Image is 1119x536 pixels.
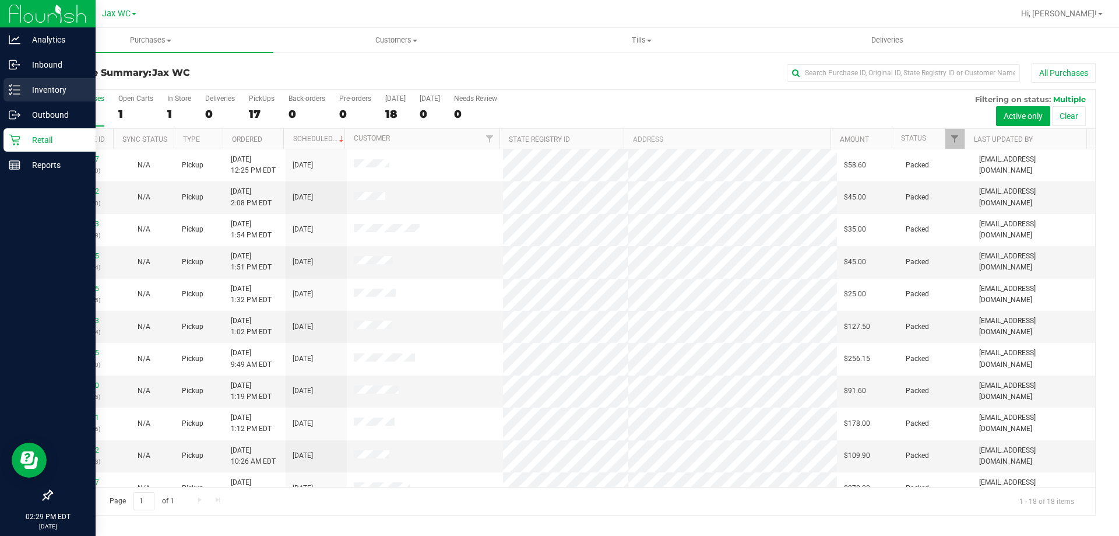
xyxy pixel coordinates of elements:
[293,386,313,397] span: [DATE]
[138,418,150,429] button: N/A
[231,348,272,370] span: [DATE] 9:49 AM EDT
[182,321,203,332] span: Pickup
[906,483,929,494] span: Packed
[293,321,313,332] span: [DATE]
[293,353,313,365] span: [DATE]
[249,94,275,103] div: PickUps
[138,323,150,331] span: Not Applicable
[273,28,519,52] a: Customers
[66,220,99,228] a: 11823413
[1053,94,1086,104] span: Multiple
[293,289,313,300] span: [DATE]
[293,192,313,203] span: [DATE]
[28,35,273,45] span: Purchases
[102,9,131,19] span: Jax WC
[182,192,203,203] span: Pickup
[293,483,313,494] span: [DATE]
[979,316,1088,338] span: [EMAIL_ADDRESS][DOMAIN_NAME]
[293,257,313,268] span: [DATE]
[182,224,203,235] span: Pickup
[979,412,1088,435] span: [EMAIL_ADDRESS][DOMAIN_NAME]
[844,418,870,429] span: $178.00
[354,134,390,142] a: Customer
[844,450,870,461] span: $109.90
[138,483,150,494] button: N/A
[232,135,262,143] a: Ordered
[122,135,167,143] a: Sync Status
[182,418,203,429] span: Pickup
[844,160,866,171] span: $58.60
[1032,63,1096,83] button: All Purchases
[979,348,1088,370] span: [EMAIL_ADDRESS][DOMAIN_NAME]
[979,445,1088,467] span: [EMAIL_ADDRESS][DOMAIN_NAME]
[906,353,929,365] span: Packed
[787,64,1020,82] input: Search Purchase ID, Original ID, State Registry ID or Customer Name...
[844,483,870,494] span: $270.00
[167,107,191,121] div: 1
[274,35,518,45] span: Customers
[51,68,399,78] h3: Purchase Summary:
[9,84,20,96] inline-svg: Inventory
[906,418,929,429] span: Packed
[138,289,150,300] button: N/A
[138,224,150,235] button: N/A
[100,492,184,510] span: Page of 1
[138,258,150,266] span: Not Applicable
[844,321,870,332] span: $127.50
[844,353,870,365] span: $256.15
[974,135,1033,143] a: Last Updated By
[231,251,272,273] span: [DATE] 1:51 PM EDT
[509,135,570,143] a: State Registry ID
[182,160,203,171] span: Pickup
[182,386,203,397] span: Pickup
[454,107,497,121] div: 0
[765,28,1010,52] a: Deliveries
[856,35,919,45] span: Deliveries
[152,67,190,78] span: Jax WC
[844,257,866,268] span: $45.00
[20,58,90,72] p: Inbound
[480,129,499,149] a: Filter
[66,446,99,454] a: 11821702
[133,492,154,510] input: 1
[288,94,325,103] div: Back-orders
[231,283,272,306] span: [DATE] 1:32 PM EDT
[979,251,1088,273] span: [EMAIL_ADDRESS][DOMAIN_NAME]
[138,160,150,171] button: N/A
[20,158,90,172] p: Reports
[906,386,929,397] span: Packed
[1052,106,1086,126] button: Clear
[1021,9,1097,18] span: Hi, [PERSON_NAME]!
[975,94,1051,104] span: Filtering on status:
[231,186,272,208] span: [DATE] 2:08 PM EDT
[339,94,371,103] div: Pre-orders
[844,289,866,300] span: $25.00
[66,478,99,486] a: 11821647
[420,107,440,121] div: 0
[979,154,1088,176] span: [EMAIL_ADDRESS][DOMAIN_NAME]
[906,160,929,171] span: Packed
[66,349,99,357] a: 11821165
[906,450,929,461] span: Packed
[5,522,90,531] p: [DATE]
[840,135,869,143] a: Amount
[205,107,235,121] div: 0
[519,28,764,52] a: Tills
[9,109,20,121] inline-svg: Outbound
[138,484,150,492] span: Not Applicable
[118,107,153,121] div: 1
[20,133,90,147] p: Retail
[138,192,150,203] button: N/A
[231,477,276,499] span: [DATE] 10:30 AM EDT
[66,414,99,422] a: 11822651
[9,34,20,45] inline-svg: Analytics
[9,59,20,71] inline-svg: Inbound
[979,186,1088,208] span: [EMAIL_ADDRESS][DOMAIN_NAME]
[5,512,90,522] p: 02:29 PM EDT
[454,94,497,103] div: Needs Review
[385,94,406,103] div: [DATE]
[1010,492,1083,510] span: 1 - 18 of 18 items
[182,353,203,365] span: Pickup
[138,450,150,461] button: N/A
[138,290,150,298] span: Not Applicable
